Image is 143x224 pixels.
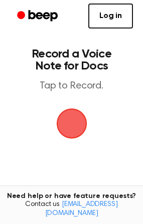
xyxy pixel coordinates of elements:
[18,48,125,72] h1: Record a Voice Note for Docs
[45,201,118,217] a: [EMAIL_ADDRESS][DOMAIN_NAME]
[6,200,137,218] span: Contact us
[10,6,67,26] a: Beep
[18,80,125,92] p: Tap to Record.
[57,108,87,138] button: Beep Logo
[88,3,133,28] a: Log in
